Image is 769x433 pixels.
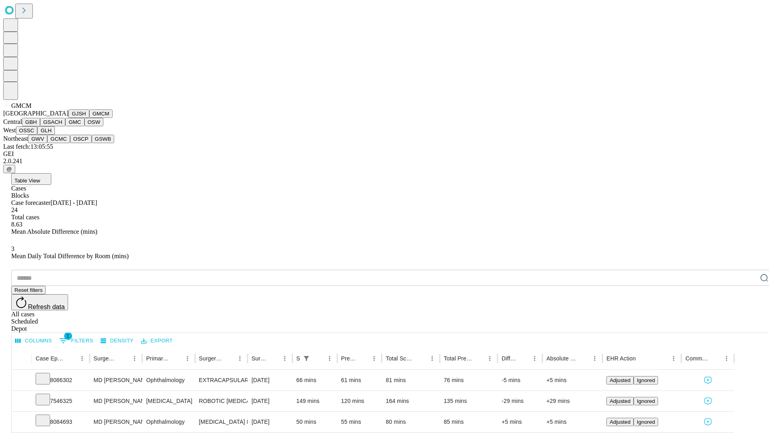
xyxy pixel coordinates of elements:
button: Density [99,335,136,347]
div: Surgery Name [199,355,222,362]
button: GMC [65,118,84,126]
div: Comments [685,355,709,362]
span: 8.63 [11,221,22,228]
span: Northeast [3,135,28,142]
button: OSCP [70,135,92,143]
div: 81 mins [386,370,436,391]
span: 24 [11,206,18,213]
span: Ignored [637,419,655,425]
div: 8084693 [36,412,86,432]
button: Sort [636,353,648,364]
div: 80 mins [386,412,436,432]
button: Sort [578,353,589,364]
button: Adjusted [606,397,634,405]
div: -5 mins [501,370,538,391]
button: Refresh data [11,294,68,310]
span: GMCM [11,102,32,109]
button: Expand [16,415,28,429]
button: GWV [28,135,47,143]
button: Menu [721,353,732,364]
button: OSSC [16,126,38,135]
button: Select columns [13,335,54,347]
button: GMCM [89,109,113,118]
div: 2.0.241 [3,158,766,165]
div: 76 mins [444,370,494,391]
div: MD [PERSON_NAME] [PERSON_NAME] [94,412,138,432]
span: [GEOGRAPHIC_DATA] [3,110,68,117]
div: +5 mins [546,412,598,432]
span: Refresh data [28,304,65,310]
button: Ignored [634,397,658,405]
div: 55 mins [341,412,378,432]
div: [MEDICAL_DATA] MECHANICAL [MEDICAL_DATA] APPROACH REMOVAL OF PRERETINAL CELLULAR MEMBRANE [199,412,244,432]
button: GBH [22,118,40,126]
span: Adjusted [610,419,630,425]
button: Menu [427,353,438,364]
button: @ [3,165,15,173]
div: -29 mins [501,391,538,411]
div: Ophthalmology [146,370,191,391]
button: Menu [484,353,495,364]
span: 3 [11,245,14,252]
span: Ignored [637,377,655,383]
span: Mean Daily Total Difference by Room (mins) [11,253,129,259]
div: Total Scheduled Duration [386,355,415,362]
button: Menu [279,353,290,364]
div: EXTRACAPSULAR CATARACT REMOVAL WITH [MEDICAL_DATA] [199,370,244,391]
button: OSW [85,118,104,126]
div: [MEDICAL_DATA] [146,391,191,411]
span: Adjusted [610,377,630,383]
button: Menu [129,353,140,364]
div: Difference [501,355,517,362]
div: Primary Service [146,355,169,362]
span: Adjusted [610,398,630,404]
button: Menu [589,353,600,364]
div: GEI [3,150,766,158]
button: Sort [171,353,182,364]
div: 149 mins [296,391,333,411]
button: GJSH [68,109,89,118]
span: West [3,127,16,134]
span: @ [6,166,12,172]
div: Surgery Date [252,355,267,362]
button: Sort [118,353,129,364]
button: Expand [16,374,28,388]
div: 135 mins [444,391,494,411]
div: Total Predicted Duration [444,355,473,362]
div: 120 mins [341,391,378,411]
div: Ophthalmology [146,412,191,432]
div: 164 mins [386,391,436,411]
div: 8086302 [36,370,86,391]
div: EHR Action [606,355,636,362]
div: +5 mins [501,412,538,432]
button: Menu [668,353,679,364]
span: 1 [64,332,72,340]
button: Expand [16,395,28,409]
span: Central [3,118,22,125]
button: Ignored [634,376,658,384]
div: Case Epic Id [36,355,64,362]
span: Total cases [11,214,39,221]
button: Sort [313,353,324,364]
button: GLH [37,126,54,135]
button: Menu [368,353,380,364]
div: MD [PERSON_NAME] [94,370,138,391]
button: Menu [182,353,193,364]
button: Menu [76,353,88,364]
button: GCMC [47,135,70,143]
button: Menu [529,353,540,364]
button: Sort [415,353,427,364]
button: Show filters [57,334,95,347]
div: [DATE] [252,370,288,391]
button: Menu [234,353,246,364]
div: MD [PERSON_NAME] [PERSON_NAME] [94,391,138,411]
button: Table View [11,173,51,185]
button: Adjusted [606,376,634,384]
span: Reset filters [14,287,42,293]
button: Sort [473,353,484,364]
button: Sort [223,353,234,364]
button: Reset filters [11,286,46,294]
button: Ignored [634,418,658,426]
button: Show filters [301,353,312,364]
div: Scheduled In Room Duration [296,355,300,362]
